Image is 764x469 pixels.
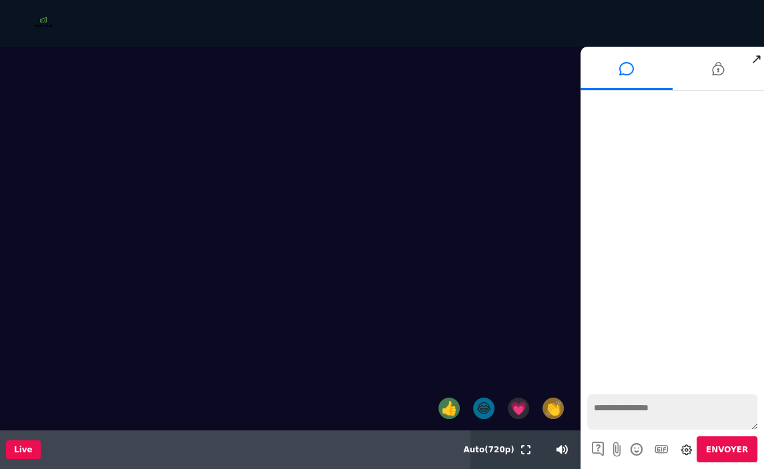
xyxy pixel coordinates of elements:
img: 1756733693087-Ea9s1evrkqusnZVHCb0Mqp8AWnkam4Oq.png [32,12,55,35]
span: 💗 [508,398,529,419]
span: Envoyer [706,445,748,454]
button: Live [6,440,41,459]
span: 👍 [438,398,460,419]
span: 😂 [473,398,494,419]
span: ↗ [749,47,764,71]
span: 👏 [542,398,564,419]
button: Envoyer [697,436,757,462]
span: Auto ( 720 p) [463,445,514,454]
button: Auto(720p) [460,430,516,469]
